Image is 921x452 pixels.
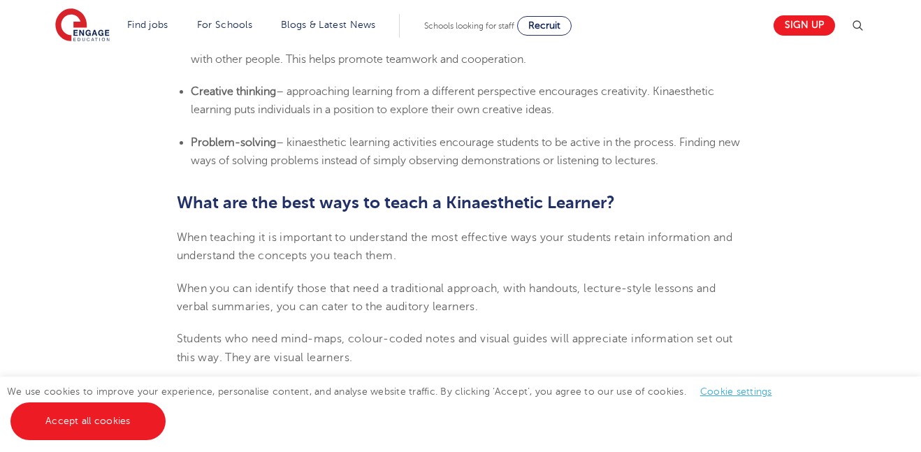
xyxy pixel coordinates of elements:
[177,231,733,262] span: When teaching it is important to understand the most effective ways your students retain informat...
[55,8,110,43] img: Engage Education
[197,20,252,30] a: For Schools
[700,386,772,397] a: Cookie settings
[177,282,716,313] span: When you can identify those that need a traditional approach, with handouts, lecture-style lesson...
[424,21,514,31] span: Schools looking for staff
[191,85,276,98] b: Creative thinking
[191,136,740,167] span: – kinaesthetic learning activities encourage students to be active in the process. Finding new wa...
[10,402,166,440] a: Accept all cookies
[774,15,835,36] a: Sign up
[127,20,168,30] a: Find jobs
[7,386,786,426] span: We use cookies to improve your experience, personalise content, and analyse website traffic. By c...
[191,136,276,149] b: Problem-solving
[191,85,714,116] span: – approaching learning from a different perspective encourages creativity. Kinaesthetic learning ...
[517,16,572,36] a: Recruit
[528,20,560,31] span: Recruit
[281,20,376,30] a: Blogs & Latest News
[177,191,745,214] h2: What are the best ways to teach a Kinaesthetic Learner?
[177,333,733,363] span: Students who need mind-maps, colour-coded notes and visual guides will appreciate information set...
[191,34,735,65] span: – engaging in kinaesthetic activities often involves interacting with and communicating with othe...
